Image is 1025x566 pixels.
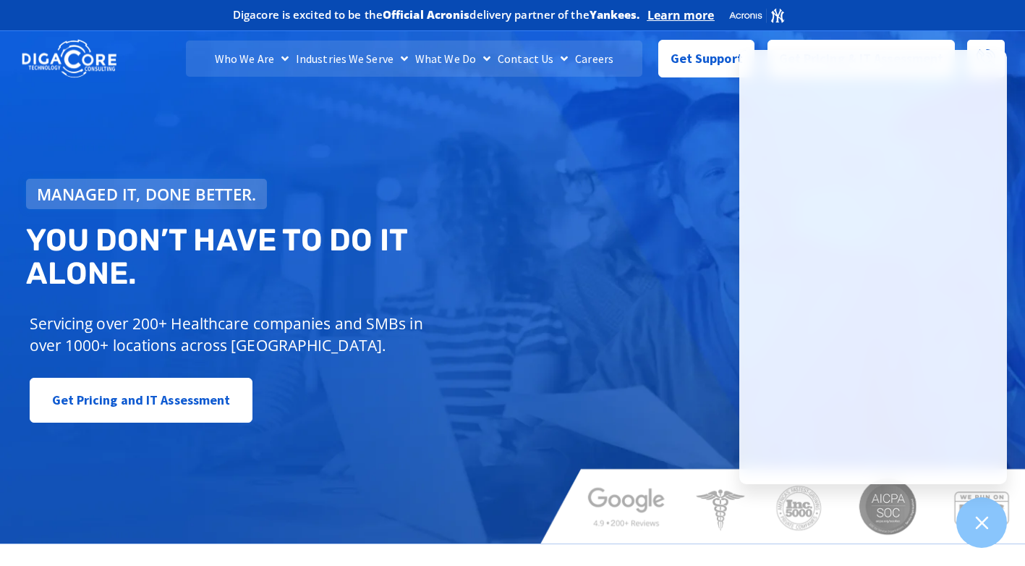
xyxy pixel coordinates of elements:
[779,44,944,73] span: Get Pricing & IT Assessment
[233,9,640,20] h2: Digacore is excited to be the delivery partner of the
[383,7,470,22] b: Official Acronis
[412,41,494,77] a: What We Do
[30,313,434,356] p: Servicing over 200+ Healthcare companies and SMBs in over 1000+ locations across [GEOGRAPHIC_DATA].
[494,41,571,77] a: Contact Us
[26,224,524,290] h2: You don’t have to do IT alone.
[571,41,617,77] a: Careers
[728,7,785,24] img: Acronis
[37,186,257,202] span: Managed IT, done better.
[52,386,231,415] span: Get Pricing and IT Assessment
[211,41,292,77] a: Who We Are
[767,40,956,77] a: Get Pricing & IT Assessment
[739,50,1007,484] iframe: Chatgenie Messenger
[30,378,253,423] a: Get Pricing and IT Assessment
[186,41,642,77] nav: Menu
[26,179,268,209] a: Managed IT, done better.
[671,44,743,73] span: Get Support
[22,38,116,80] img: DigaCore Technology Consulting
[658,40,754,77] a: Get Support
[292,41,412,77] a: Industries We Serve
[647,8,715,22] a: Learn more
[590,7,640,22] b: Yankees.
